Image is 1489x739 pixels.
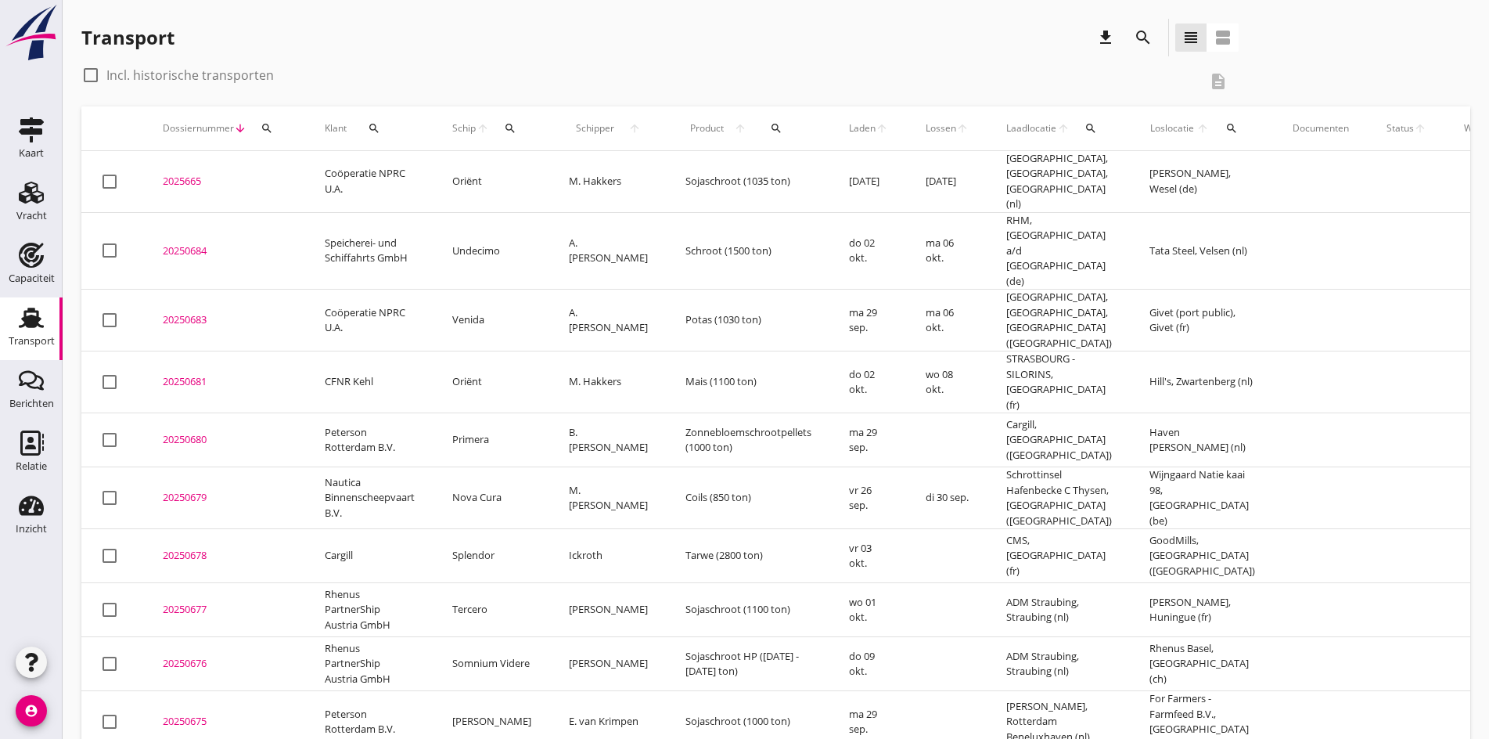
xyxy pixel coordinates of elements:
i: search [1225,122,1238,135]
td: Potas (1030 ton) [667,290,830,351]
div: 20250681 [163,374,287,390]
td: A. [PERSON_NAME] [550,212,667,290]
span: Product [685,121,729,135]
td: Speicherei- und Schiffahrts GmbH [306,212,433,290]
td: ma 29 sep. [830,290,907,351]
td: Rhenus Basel, [GEOGRAPHIC_DATA] (ch) [1131,637,1274,691]
td: [PERSON_NAME] [550,583,667,637]
td: Givet (port public), Givet (fr) [1131,290,1274,351]
i: arrow_upward [1196,122,1210,135]
td: B. [PERSON_NAME] [550,413,667,467]
span: Schipper [569,121,621,135]
td: wo 01 okt. [830,583,907,637]
td: Peterson Rotterdam B.V. [306,413,433,467]
td: A. [PERSON_NAME] [550,290,667,351]
span: Lossen [926,121,956,135]
div: Documenten [1293,121,1349,135]
i: download [1096,28,1115,47]
td: [DATE] [830,151,907,213]
td: do 02 okt. [830,212,907,290]
span: Laadlocatie [1006,121,1057,135]
td: ma 06 okt. [907,212,987,290]
i: view_agenda [1214,28,1232,47]
td: [PERSON_NAME], Wesel (de) [1131,151,1274,213]
i: search [261,122,273,135]
td: do 02 okt. [830,351,907,413]
div: 20250679 [163,490,287,506]
span: Schip [452,121,477,135]
div: 20250680 [163,432,287,448]
td: M. Hakkers [550,151,667,213]
td: Undecimo [433,212,550,290]
td: Schroot (1500 ton) [667,212,830,290]
div: Capaciteit [9,273,55,283]
td: Sojaschroot (1035 ton) [667,151,830,213]
div: Vracht [16,211,47,221]
i: search [1134,28,1153,47]
td: [GEOGRAPHIC_DATA], [GEOGRAPHIC_DATA], [GEOGRAPHIC_DATA] ([GEOGRAPHIC_DATA]) [987,290,1131,351]
td: wo 08 okt. [907,351,987,413]
td: Sojaschroot (1100 ton) [667,583,830,637]
td: M. [PERSON_NAME] [550,467,667,529]
div: Klant [325,110,415,147]
td: Cargill [306,529,433,583]
td: Haven [PERSON_NAME] (nl) [1131,413,1274,467]
span: Status [1386,121,1414,135]
td: Cargill, [GEOGRAPHIC_DATA] ([GEOGRAPHIC_DATA]) [987,413,1131,467]
i: arrow_upward [1414,122,1426,135]
td: ma 29 sep. [830,413,907,467]
i: search [770,122,782,135]
i: account_circle [16,695,47,726]
div: Berichten [9,398,54,409]
td: Rhenus PartnerShip Austria GmbH [306,583,433,637]
i: arrow_upward [1057,122,1070,135]
td: Splendor [433,529,550,583]
i: view_headline [1181,28,1200,47]
td: ADM Straubing, Straubing (nl) [987,583,1131,637]
td: do 09 okt. [830,637,907,691]
td: ma 06 okt. [907,290,987,351]
div: 20250676 [163,656,287,672]
div: 20250683 [163,312,287,328]
td: [PERSON_NAME], Huningue (fr) [1131,583,1274,637]
td: Ickroth [550,529,667,583]
i: search [368,122,380,135]
td: Venida [433,290,550,351]
div: 20250684 [163,243,287,259]
label: Incl. historische transporten [106,67,274,83]
td: GoodMills, [GEOGRAPHIC_DATA] ([GEOGRAPHIC_DATA]) [1131,529,1274,583]
div: Transport [9,336,55,346]
td: Wijngaard Natie kaai 98, [GEOGRAPHIC_DATA] (be) [1131,467,1274,529]
td: CFNR Kehl [306,351,433,413]
span: Loslocatie [1149,121,1196,135]
td: Coöperatie NPRC U.A. [306,290,433,351]
td: Sojaschroot HP ([DATE] - [DATE] ton) [667,637,830,691]
td: Somnium Videre [433,637,550,691]
i: arrow_upward [876,122,888,135]
td: di 30 sep. [907,467,987,529]
div: 20250678 [163,548,287,564]
div: 20250677 [163,602,287,618]
div: Kaart [19,148,44,158]
td: Coils (850 ton) [667,467,830,529]
td: M. Hakkers [550,351,667,413]
div: Inzicht [16,524,47,534]
td: Coöperatie NPRC U.A. [306,151,433,213]
div: 20250675 [163,714,287,730]
td: Nova Cura [433,467,550,529]
div: Transport [81,25,174,50]
i: search [504,122,516,135]
td: CMS, [GEOGRAPHIC_DATA] (fr) [987,529,1131,583]
td: ADM Straubing, Straubing (nl) [987,637,1131,691]
td: [DATE] [907,151,987,213]
td: STRASBOURG - SILORINS, [GEOGRAPHIC_DATA] (fr) [987,351,1131,413]
td: Nautica Binnenscheepvaart B.V. [306,467,433,529]
i: arrow_upward [477,122,490,135]
i: search [1084,122,1097,135]
td: Tarwe (2800 ton) [667,529,830,583]
td: vr 03 okt. [830,529,907,583]
i: arrow_downward [234,122,246,135]
td: Mais (1100 ton) [667,351,830,413]
td: Schrottinsel Hafenbecke C Thysen, [GEOGRAPHIC_DATA] ([GEOGRAPHIC_DATA]) [987,467,1131,529]
td: Primera [433,413,550,467]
